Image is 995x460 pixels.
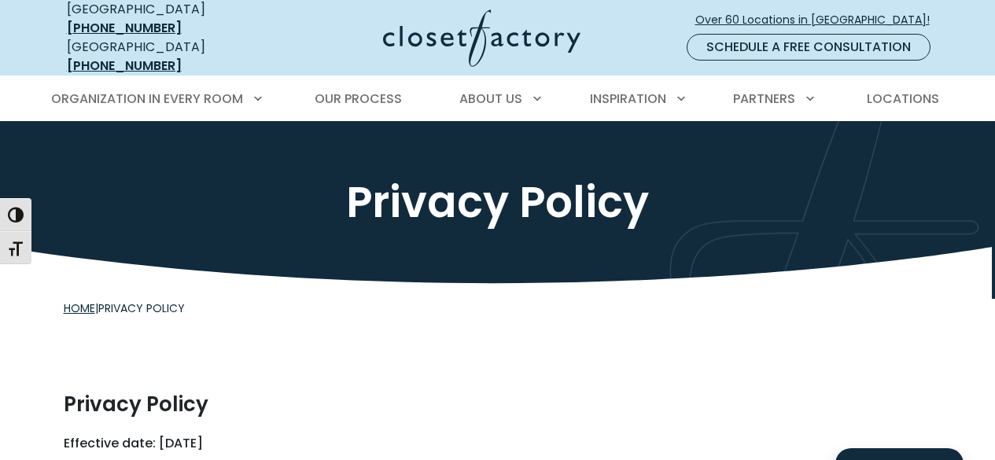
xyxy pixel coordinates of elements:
[64,390,208,418] span: Privacy Policy
[64,434,203,452] strong: Effective date: [DATE]
[459,90,522,108] span: About Us
[315,90,402,108] span: Our Process
[590,90,666,108] span: Inspiration
[67,19,182,37] a: [PHONE_NUMBER]
[383,9,580,67] img: Closet Factory Logo
[695,12,942,28] span: Over 60 Locations in [GEOGRAPHIC_DATA]!
[64,300,185,316] span: |
[687,34,931,61] a: Schedule a Free Consultation
[98,300,185,316] span: Privacy Policy
[64,176,932,229] h1: Privacy Policy
[733,90,795,108] span: Partners
[695,6,943,34] a: Over 60 Locations in [GEOGRAPHIC_DATA]!
[67,57,182,75] a: [PHONE_NUMBER]
[867,90,939,108] span: Locations
[51,90,243,108] span: Organization in Every Room
[67,38,260,75] div: [GEOGRAPHIC_DATA]
[40,77,956,121] nav: Primary Menu
[64,300,95,316] a: Home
